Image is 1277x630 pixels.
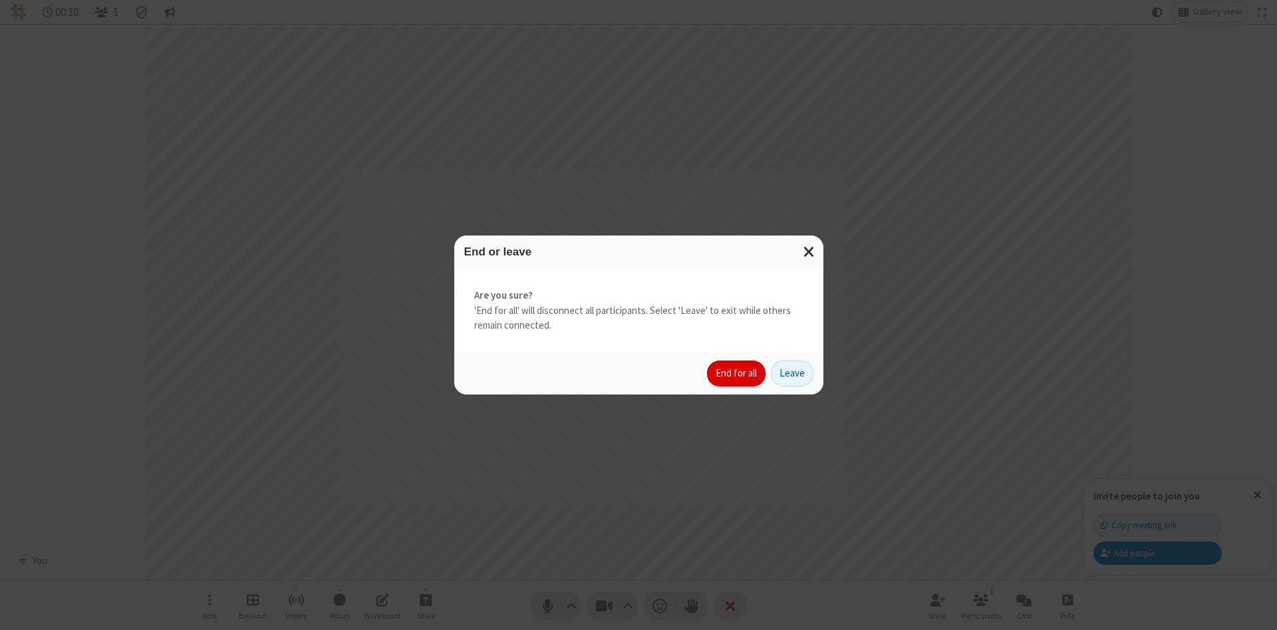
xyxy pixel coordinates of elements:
button: Close modal [795,236,823,268]
button: Leave [771,361,813,387]
h3: End or leave [464,245,813,258]
button: End for all [707,361,766,387]
strong: Are you sure? [474,288,803,303]
div: 'End for all' will disconnect all participants. Select 'Leave' to exit while others remain connec... [454,268,823,353]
